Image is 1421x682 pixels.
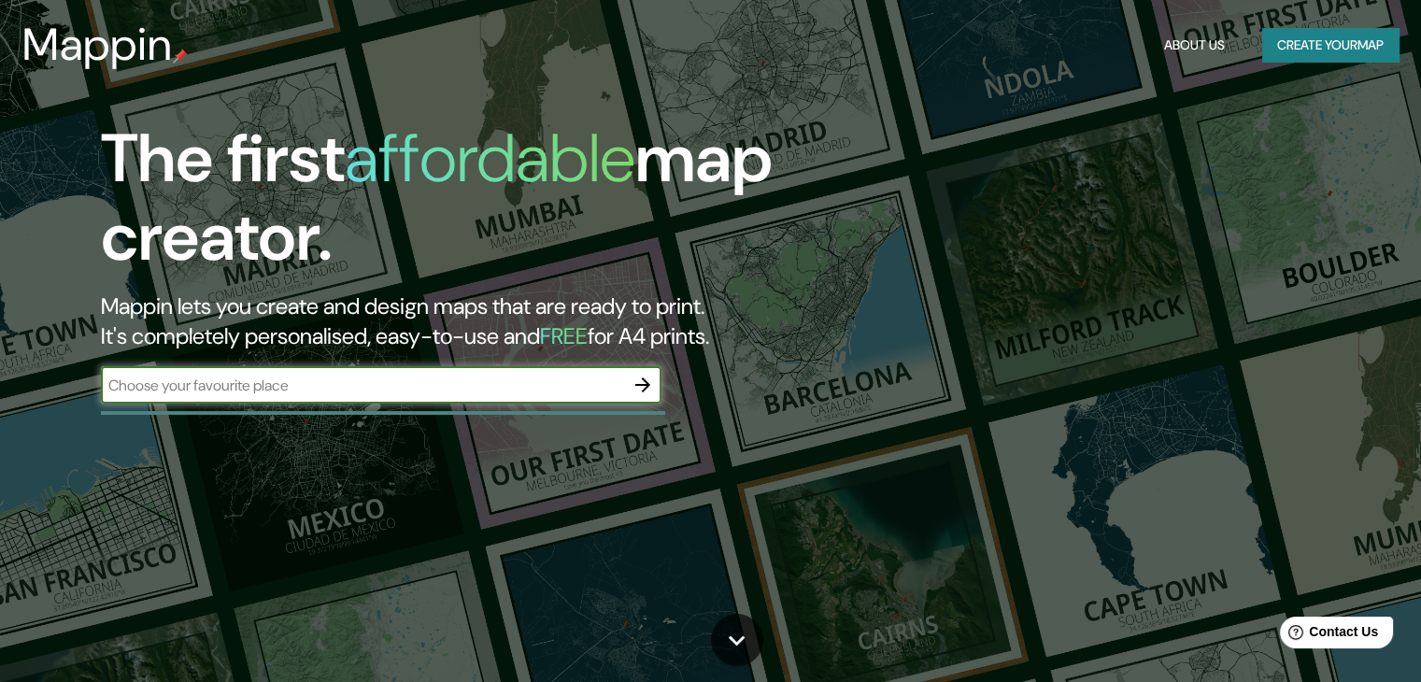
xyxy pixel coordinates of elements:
[101,120,812,291] h1: The first map creator.
[1262,28,1399,63] button: Create yourmap
[1157,28,1232,63] button: About Us
[1255,609,1400,661] iframe: Help widget launcher
[540,321,588,350] h5: FREE
[22,19,173,71] h3: Mappin
[101,291,812,351] h2: Mappin lets you create and design maps that are ready to print. It's completely personalised, eas...
[173,49,188,64] img: mappin-pin
[345,115,635,202] h1: affordable
[101,375,624,396] input: Choose your favourite place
